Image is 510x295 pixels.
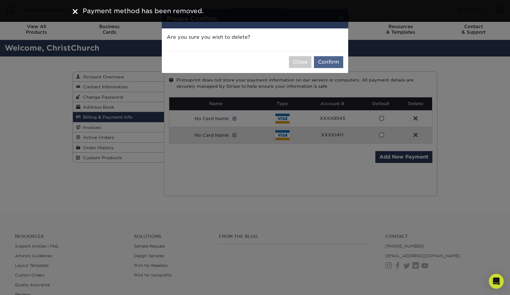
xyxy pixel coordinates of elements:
span: Payment method has been removed. [83,7,204,15]
p: Are you sure you wish to delete? [167,34,343,41]
button: Close [289,56,311,68]
button: Confirm [314,56,343,68]
img: close [73,9,78,14]
div: Open Intercom Messenger [489,274,504,289]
